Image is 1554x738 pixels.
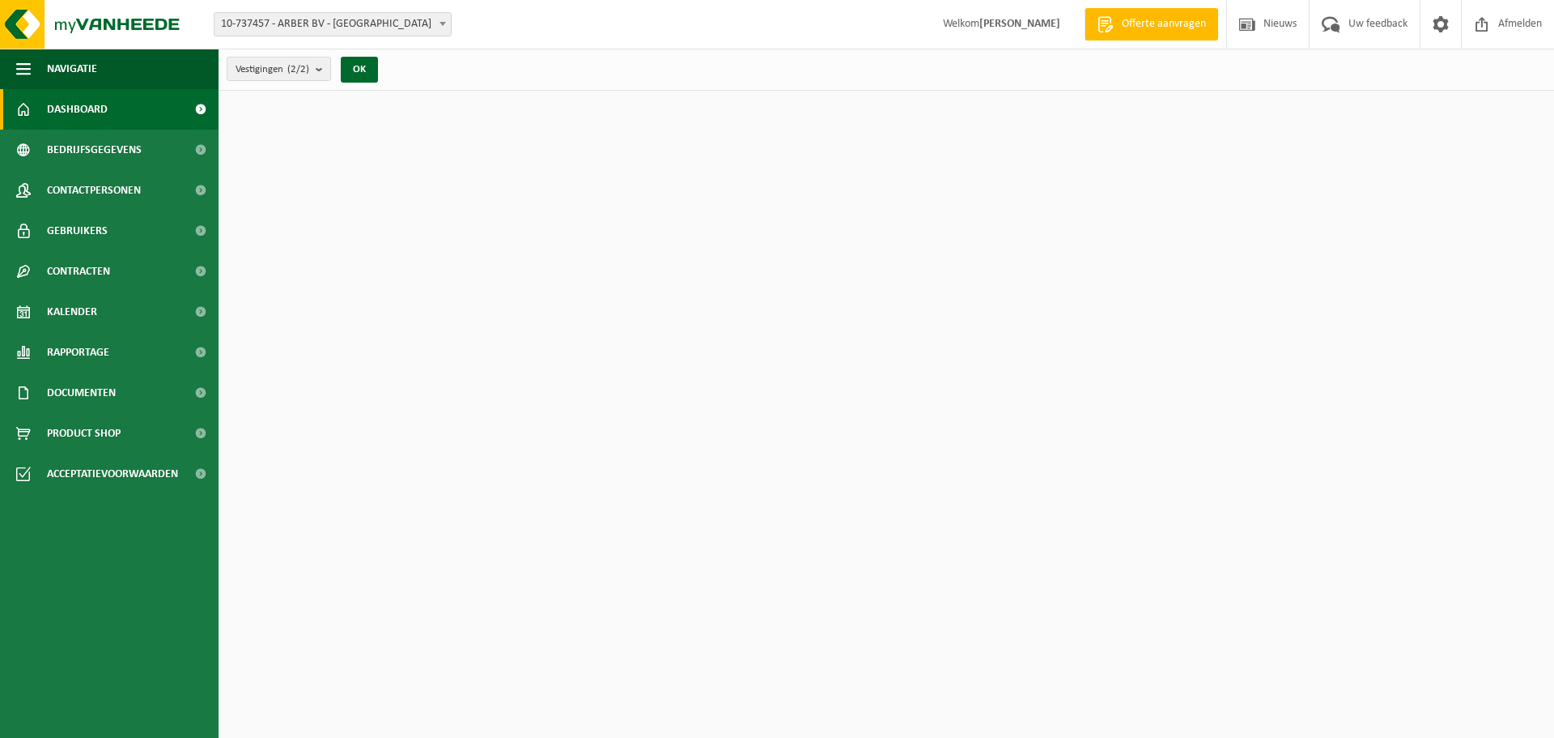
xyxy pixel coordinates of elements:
[979,18,1060,30] strong: [PERSON_NAME]
[47,49,97,89] span: Navigatie
[1118,16,1210,32] span: Offerte aanvragen
[341,57,378,83] button: OK
[227,57,331,81] button: Vestigingen(2/2)
[287,64,309,75] count: (2/2)
[47,211,108,251] span: Gebruikers
[236,58,309,82] span: Vestigingen
[214,13,451,36] span: 10-737457 - ARBER BV - ROESELARE
[47,251,110,292] span: Contracten
[1085,8,1218,41] a: Offerte aanvragen
[214,12,452,36] span: 10-737457 - ARBER BV - ROESELARE
[47,292,97,332] span: Kalender
[47,413,121,454] span: Product Shop
[47,332,109,373] span: Rapportage
[47,373,116,413] span: Documenten
[47,130,142,170] span: Bedrijfsgegevens
[47,454,178,494] span: Acceptatievoorwaarden
[47,89,108,130] span: Dashboard
[47,170,141,211] span: Contactpersonen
